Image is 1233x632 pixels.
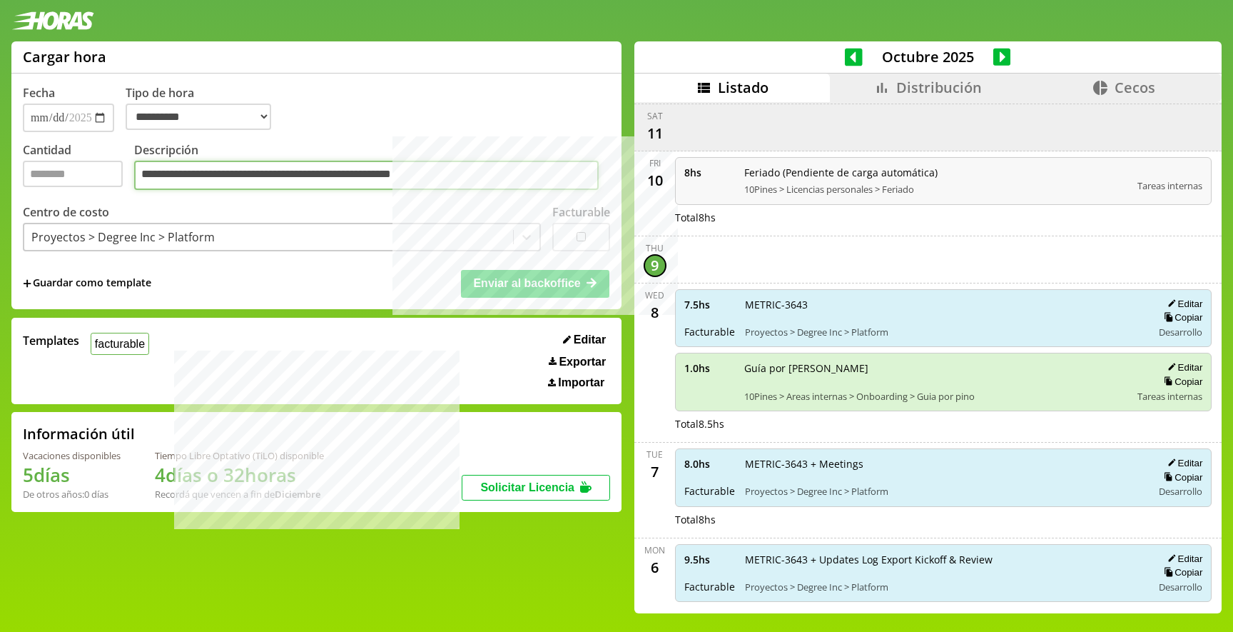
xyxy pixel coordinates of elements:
div: 7 [644,461,666,483]
button: Exportar [544,355,610,369]
div: Vacaciones disponibles [23,449,121,462]
div: Total 8 hs [675,211,1212,224]
h1: Cargar hora [23,47,106,66]
span: Octubre 2025 [863,47,993,66]
button: Copiar [1160,376,1202,388]
button: Enviar al backoffice [461,270,609,297]
button: Copiar [1160,566,1202,578]
span: 10Pines > Areas internas > Onboarding > Guia por pino [744,390,1128,403]
span: + [23,276,31,291]
span: 8 hs [684,166,734,179]
b: Diciembre [275,488,320,501]
span: Importar [558,376,604,389]
div: Total 8 hs [675,513,1212,526]
h2: Información útil [23,424,135,443]
label: Tipo de hora [126,85,283,132]
div: Wed [645,289,664,301]
span: METRIC-3643 + Updates Log Export Kickoff & Review [745,553,1143,566]
span: METRIC-3643 + Meetings [745,457,1143,471]
span: Desarrollo [1159,581,1202,593]
div: 11 [644,122,666,145]
div: Fri [649,157,661,169]
span: Desarrollo [1159,326,1202,338]
span: 7.5 hs [684,298,735,311]
button: Solicitar Licencia [462,475,610,501]
h1: 5 días [23,462,121,488]
span: Tareas internas [1137,179,1202,192]
div: 10 [644,169,666,192]
div: Sat [647,110,663,122]
div: Mon [644,544,665,556]
span: Listado [718,78,768,97]
img: logotipo [11,11,94,30]
button: Editar [1163,298,1202,310]
span: 1.0 hs [684,361,734,375]
span: Enviar al backoffice [473,277,580,289]
div: Recordá que vencen a fin de [155,488,324,501]
span: Proyectos > Degree Inc > Platform [745,326,1143,338]
span: Distribución [896,78,982,97]
input: Cantidad [23,161,123,187]
h1: 4 días o 32 horas [155,462,324,488]
div: Tiempo Libre Optativo (TiLO) disponible [155,449,324,462]
span: 8.0 hs [684,457,735,471]
div: Tue [646,448,663,461]
span: 10Pines > Licencias personales > Feriado [744,183,1128,196]
span: Templates [23,333,79,348]
span: Facturable [684,580,735,593]
button: Copiar [1160,471,1202,483]
label: Fecha [23,85,55,101]
button: Editar [1163,457,1202,469]
span: Facturable [684,484,735,498]
span: METRIC-3643 [745,298,1143,311]
span: Facturable [684,325,735,338]
button: facturable [91,333,149,355]
span: Solicitar Licencia [480,481,574,493]
button: Editar [559,333,610,347]
span: Feriado (Pendiente de carga automática) [744,166,1128,179]
select: Tipo de hora [126,104,271,130]
label: Descripción [134,142,610,194]
div: Thu [646,242,664,254]
span: +Guardar como template [23,276,151,291]
button: Copiar [1160,311,1202,323]
label: Facturable [552,204,610,220]
span: Proyectos > Degree Inc > Platform [745,581,1143,593]
div: scrollable content [634,102,1222,611]
span: 9.5 hs [684,553,735,566]
span: Tareas internas [1137,390,1202,403]
span: Proyectos > Degree Inc > Platform [745,485,1143,498]
div: Proyectos > Degree Inc > Platform [31,229,215,245]
div: Total 8.5 hs [675,417,1212,431]
div: 6 [644,556,666,579]
span: Desarrollo [1159,485,1202,498]
span: Editar [574,333,606,346]
div: De otros años: 0 días [23,488,121,501]
label: Centro de costo [23,204,109,220]
span: Exportar [559,356,606,368]
label: Cantidad [23,142,134,194]
span: Guía por [PERSON_NAME] [744,361,1128,375]
button: Editar [1163,361,1202,373]
div: Total 9.5 hs [675,608,1212,621]
div: 8 [644,301,666,324]
div: 9 [644,254,666,277]
button: Editar [1163,553,1202,565]
textarea: Descripción [134,161,599,191]
span: Cecos [1115,78,1155,97]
